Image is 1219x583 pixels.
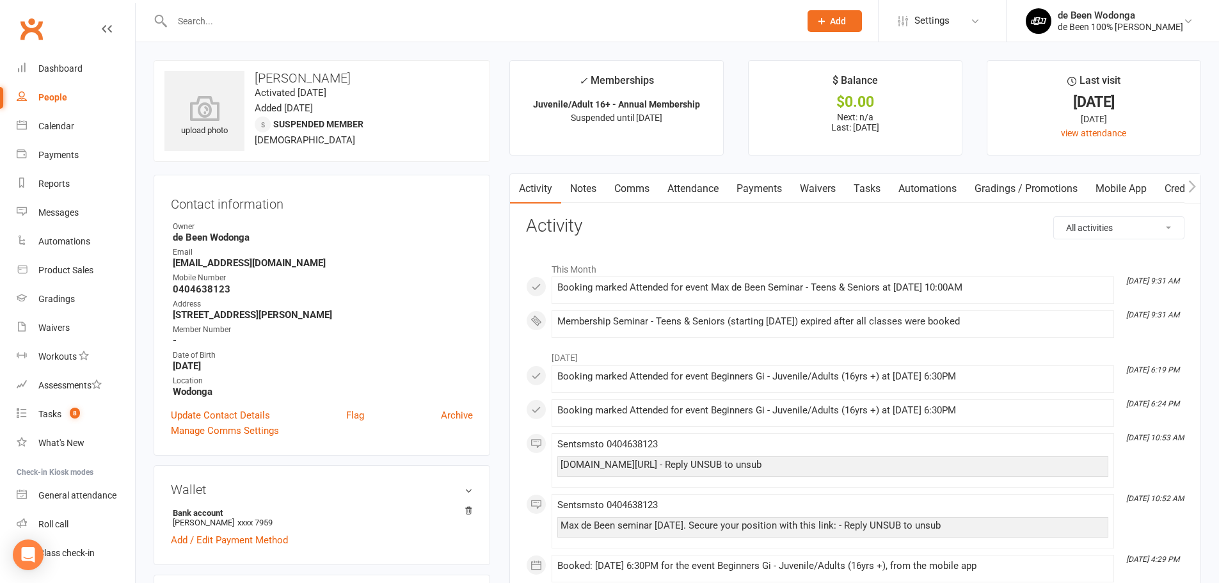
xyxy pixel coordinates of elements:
a: view attendance [1061,128,1126,138]
i: ✓ [579,75,587,87]
li: This Month [526,256,1184,276]
li: [PERSON_NAME] [171,506,473,529]
span: Settings [914,6,950,35]
strong: [STREET_ADDRESS][PERSON_NAME] [173,309,473,321]
div: Last visit [1067,72,1120,95]
a: General attendance kiosk mode [17,481,135,510]
a: Payments [17,141,135,170]
div: Calendar [38,121,74,131]
a: Archive [441,408,473,423]
div: General attendance [38,490,116,500]
span: Sent sms to 0404638123 [557,499,658,511]
div: [DOMAIN_NAME][URL] - Reply UNSUB to unsub [561,459,1105,470]
div: Memberships [579,72,654,96]
div: Membership Seminar - Teens & Seniors (starting [DATE]) expired after all classes were booked [557,316,1108,327]
a: Attendance [658,174,728,204]
a: Automations [889,174,966,204]
input: Search... [168,12,791,30]
a: Product Sales [17,256,135,285]
i: [DATE] 4:29 PM [1126,555,1179,564]
div: Tasks [38,409,61,419]
time: Added [DATE] [255,102,313,114]
i: [DATE] 9:31 AM [1126,276,1179,285]
strong: Juvenile/Adult 16+ - Annual Membership [533,99,700,109]
h3: Contact information [171,192,473,211]
div: Workouts [38,351,77,362]
i: [DATE] 6:24 PM [1126,399,1179,408]
strong: Wodonga [173,386,473,397]
div: Member Number [173,324,473,336]
div: Booking marked Attended for event Beginners Gi - Juvenile/Adults (16yrs +) at [DATE] 6:30PM [557,405,1108,416]
div: Reports [38,179,70,189]
div: Mobile Number [173,272,473,284]
li: [DATE] [526,344,1184,365]
a: Clubworx [15,13,47,45]
strong: [DATE] [173,360,473,372]
span: Add [830,16,846,26]
div: Product Sales [38,265,93,275]
i: [DATE] 10:52 AM [1126,494,1184,503]
div: Date of Birth [173,349,473,362]
strong: de Been Wodonga [173,232,473,243]
a: Assessments [17,371,135,400]
div: Roll call [38,519,68,529]
div: upload photo [164,95,244,138]
div: People [38,92,67,102]
span: Suspended until [DATE] [571,113,662,123]
div: [DATE] [999,112,1189,126]
a: What's New [17,429,135,458]
div: Waivers [38,323,70,333]
h3: Wallet [171,483,473,497]
a: Manage Comms Settings [171,423,279,438]
div: de Been 100% [PERSON_NAME] [1058,21,1183,33]
div: Address [173,298,473,310]
a: Payments [728,174,791,204]
strong: [EMAIL_ADDRESS][DOMAIN_NAME] [173,257,473,269]
a: Notes [561,174,605,204]
div: Class check-in [38,548,95,558]
div: What's New [38,438,84,448]
div: Owner [173,221,473,233]
i: [DATE] 9:31 AM [1126,310,1179,319]
a: Tasks [845,174,889,204]
a: Update Contact Details [171,408,270,423]
button: Add [808,10,862,32]
div: Gradings [38,294,75,304]
div: [DATE] [999,95,1189,109]
div: Automations [38,236,90,246]
div: Location [173,375,473,387]
div: Booked: [DATE] 6:30PM for the event Beginners Gi - Juvenile/Adults (16yrs +), from the mobile app [557,561,1108,571]
p: Next: n/a Last: [DATE] [760,112,950,132]
div: $ Balance [833,72,878,95]
a: People [17,83,135,112]
div: Booking marked Attended for event Max de Been Seminar - Teens & Seniors at [DATE] 10:00AM [557,282,1108,293]
div: Open Intercom Messenger [13,539,44,570]
span: 8 [70,408,80,419]
div: Max de Been seminar [DATE]. Secure your position with this link: - Reply UNSUB to unsub [561,520,1105,531]
div: Booking marked Attended for event Beginners Gi - Juvenile/Adults (16yrs +) at [DATE] 6:30PM [557,371,1108,382]
a: Waivers [17,314,135,342]
a: Gradings [17,285,135,314]
i: [DATE] 10:53 AM [1126,433,1184,442]
a: Mobile App [1087,174,1156,204]
a: Add / Edit Payment Method [171,532,288,548]
a: Automations [17,227,135,256]
a: Dashboard [17,54,135,83]
a: Roll call [17,510,135,539]
a: Gradings / Promotions [966,174,1087,204]
div: Assessments [38,380,102,390]
strong: Bank account [173,508,466,518]
a: Tasks 8 [17,400,135,429]
h3: [PERSON_NAME] [164,71,479,85]
div: Dashboard [38,63,83,74]
a: Reports [17,170,135,198]
a: Comms [605,174,658,204]
a: Workouts [17,342,135,371]
a: Calendar [17,112,135,141]
time: Activated [DATE] [255,87,326,99]
a: Flag [346,408,364,423]
strong: - [173,335,473,346]
div: Email [173,246,473,259]
a: Class kiosk mode [17,539,135,568]
a: Messages [17,198,135,227]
